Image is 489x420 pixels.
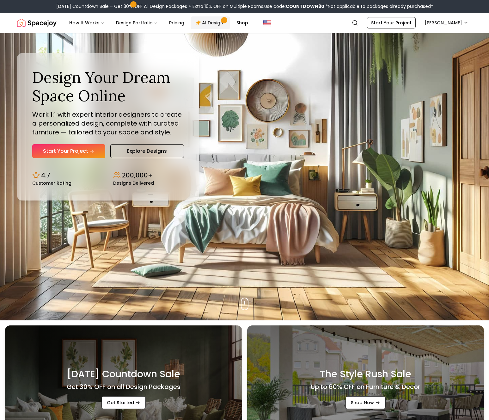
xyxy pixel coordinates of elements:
small: Designs Delivered [113,181,154,185]
nav: Main [64,16,253,29]
a: AI Design [191,16,230,29]
h3: The Style Rush Sale [320,368,411,380]
a: Spacejoy [17,16,57,29]
h1: Design Your Dream Space Online [32,68,184,105]
b: COUNTDOWN30 [286,3,324,9]
h3: [DATE] Countdown Sale [67,368,180,380]
h4: Up to 60% OFF on Furniture & Decor [311,382,420,391]
a: Explore Designs [110,144,184,158]
button: [PERSON_NAME] [421,17,472,28]
button: How It Works [64,16,110,29]
button: Design Portfolio [111,16,163,29]
a: Shop Now [345,396,386,409]
a: Start Your Project [32,144,105,158]
a: Pricing [164,16,189,29]
p: 200,000+ [122,171,152,180]
div: Design stats [32,166,184,185]
img: United States [263,19,271,27]
p: 4.7 [41,171,50,180]
p: Work 1:1 with expert interior designers to create a personalized design, complete with curated fu... [32,110,184,137]
h4: Get 30% OFF on all Design Packages [67,382,180,391]
a: Start Your Project [367,17,416,28]
a: Shop [231,16,253,29]
img: Spacejoy Logo [17,16,57,29]
span: Use code: [264,3,324,9]
a: Get Started [101,396,146,409]
small: Customer Rating [32,181,71,185]
div: [DATE] Countdown Sale – Get 30% OFF All Design Packages + Extra 10% OFF on Multiple Rooms. [56,3,433,9]
nav: Global [17,13,472,33]
span: *Not applicable to packages already purchased* [324,3,433,9]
